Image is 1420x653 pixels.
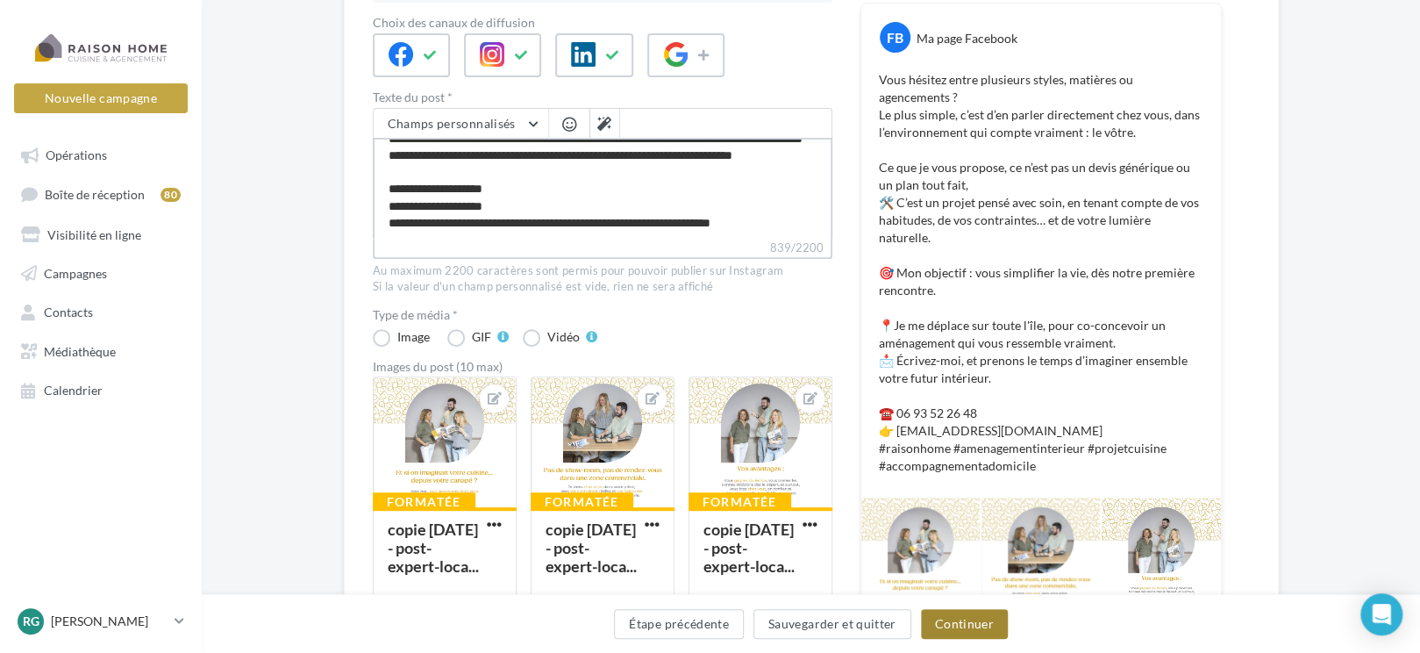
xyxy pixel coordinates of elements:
[44,383,103,398] span: Calendrier
[472,331,491,343] div: GIF
[51,613,168,630] p: [PERSON_NAME]
[11,177,191,210] a: Boîte de réception80
[11,218,191,249] a: Visibilité en ligne
[45,187,145,202] span: Boîte de réception
[44,305,93,319] span: Contacts
[11,256,191,288] a: Campagnes
[23,613,39,630] span: Rg
[14,83,188,113] button: Nouvelle campagne
[373,239,832,259] label: 839/2200
[161,188,181,202] div: 80
[703,520,795,576] div: copie [DATE] - post-expert-loca...
[11,295,191,326] a: Contacts
[14,605,188,638] a: Rg [PERSON_NAME]
[388,116,516,131] span: Champs personnalisés
[373,361,832,373] div: Images du post (10 max)
[689,492,791,512] div: Formatée
[880,22,910,53] div: FB
[373,309,832,321] label: Type de média *
[531,492,633,512] div: Formatée
[546,520,637,576] div: copie [DATE] - post-expert-loca...
[374,109,548,139] button: Champs personnalisés
[753,609,911,639] button: Sauvegarder et quitter
[46,147,107,162] span: Opérations
[47,226,141,241] span: Visibilité en ligne
[373,492,475,512] div: Formatée
[921,609,1008,639] button: Continuer
[11,139,191,170] a: Opérations
[917,30,1017,47] div: Ma page Facebook
[614,609,744,639] button: Étape précédente
[44,265,107,280] span: Campagnes
[373,91,832,104] label: Texte du post *
[373,17,832,29] label: Choix des canaux de diffusion
[44,343,116,358] span: Médiathèque
[373,263,832,279] div: Au maximum 2200 caractères sont permis pour pouvoir publier sur Instagram
[388,520,479,576] div: copie [DATE] - post-expert-loca...
[397,331,430,343] div: Image
[11,373,191,405] a: Calendrier
[1360,593,1402,635] div: Open Intercom Messenger
[879,71,1203,475] p: Vous hésitez entre plusieurs styles, matières ou agencements ? Le plus simple, c’est d’en parler ...
[11,334,191,366] a: Médiathèque
[373,279,832,295] div: Si la valeur d'un champ personnalisé est vide, rien ne sera affiché
[547,331,580,343] div: Vidéo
